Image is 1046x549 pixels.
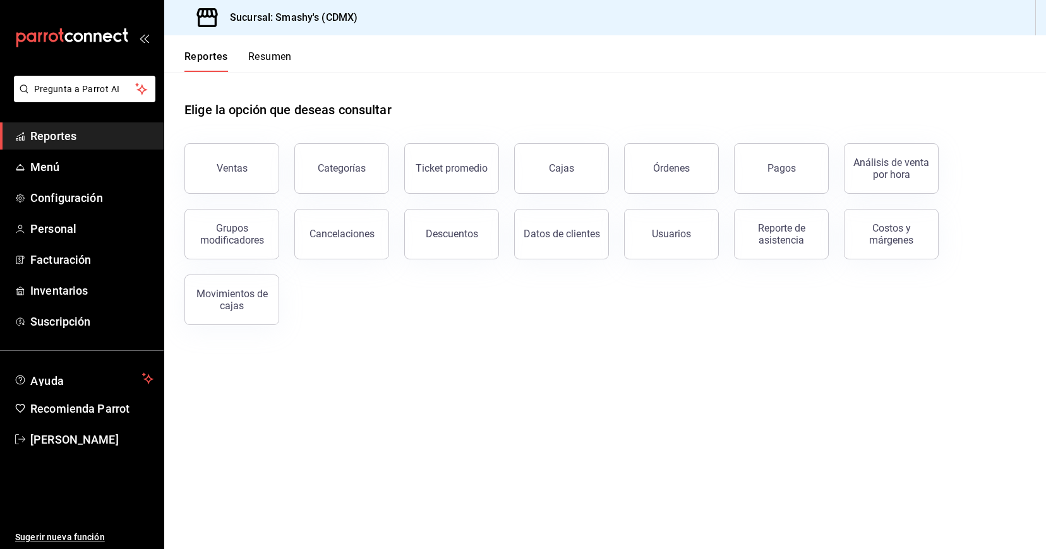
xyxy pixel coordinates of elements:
button: Cancelaciones [294,209,389,259]
div: navigation tabs [184,50,292,72]
button: Ventas [184,143,279,194]
button: Datos de clientes [514,209,609,259]
h1: Elige la opción que deseas consultar [184,100,392,119]
span: Personal [30,220,153,237]
div: Usuarios [652,228,691,240]
span: Configuración [30,189,153,206]
button: Costos y márgenes [844,209,939,259]
button: Usuarios [624,209,719,259]
div: Pagos [767,162,796,174]
button: Reporte de asistencia [734,209,829,259]
button: Ticket promedio [404,143,499,194]
button: Categorías [294,143,389,194]
button: Órdenes [624,143,719,194]
button: Pagos [734,143,829,194]
span: Sugerir nueva función [15,531,153,544]
button: Análisis de venta por hora [844,143,939,194]
span: Menú [30,158,153,175]
span: [PERSON_NAME] [30,431,153,448]
span: Inventarios [30,282,153,299]
div: Ventas [217,162,248,174]
button: Movimientos de cajas [184,274,279,325]
div: Grupos modificadores [193,222,271,246]
span: Facturación [30,251,153,268]
button: Pregunta a Parrot AI [14,76,155,102]
button: Resumen [248,50,292,72]
button: Grupos modificadores [184,209,279,259]
a: Pregunta a Parrot AI [9,91,155,105]
span: Reportes [30,127,153,145]
span: Suscripción [30,313,153,330]
div: Datos de clientes [524,228,600,240]
div: Cajas [549,162,574,174]
div: Cancelaciones [310,228,375,240]
span: Recomienda Parrot [30,400,153,417]
div: Órdenes [653,162,690,174]
button: Descuentos [404,209,499,259]
div: Análisis de venta por hora [852,156,930,180]
h3: Sucursal: Smashy's (CDMX) [220,10,358,25]
div: Costos y márgenes [852,222,930,246]
button: Cajas [514,143,609,194]
button: Reportes [184,50,228,72]
div: Categorías [318,162,366,174]
span: Ayuda [30,371,137,386]
div: Ticket promedio [416,162,488,174]
div: Descuentos [426,228,478,240]
div: Reporte de asistencia [742,222,821,246]
span: Pregunta a Parrot AI [34,83,136,96]
button: open_drawer_menu [139,33,149,43]
div: Movimientos de cajas [193,288,271,312]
